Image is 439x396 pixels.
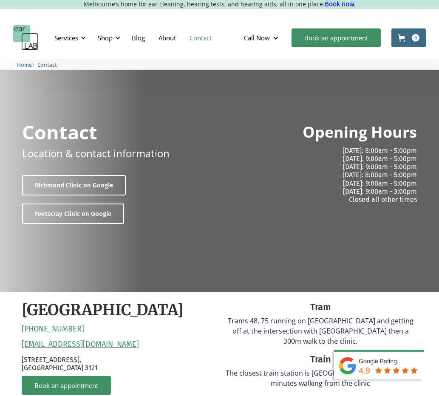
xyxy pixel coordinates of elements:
[244,34,270,42] div: Call Now
[303,122,417,142] h2: Opening Hours
[292,28,381,47] a: Book an appointment
[237,25,287,51] div: Call Now
[22,376,111,395] a: Book an appointment
[22,340,139,349] a: [EMAIL_ADDRESS][DOMAIN_NAME]
[93,25,123,51] div: Shop
[17,60,37,69] li: 〉
[37,62,57,68] span: Contact
[22,300,184,320] h2: [GEOGRAPHIC_DATA]
[22,122,97,141] h1: Contact
[54,34,78,42] div: Services
[412,34,419,42] div: 0
[22,204,124,224] a: Footscray Clinic on Google
[224,368,418,388] p: The closest train station is [GEOGRAPHIC_DATA] which is 15 minutes walking from the clinic
[17,60,32,68] a: Home
[391,28,426,47] a: Open cart
[17,62,32,68] span: Home
[224,316,418,346] p: Trams 48, 75 running on [GEOGRAPHIC_DATA] and getting off at the intersection with [GEOGRAPHIC_DA...
[224,300,418,314] div: Tram
[98,34,113,42] div: Shop
[13,25,39,51] a: home
[152,25,183,50] a: About
[22,356,215,372] p: [STREET_ADDRESS], [GEOGRAPHIC_DATA] 3121
[224,353,418,366] div: Train
[125,25,152,50] a: Blog
[22,175,126,195] a: Richmond Clinic on Google
[183,25,218,50] a: Contact
[49,25,88,51] div: Services
[22,146,170,161] p: Location & contact information
[37,60,57,68] a: Contact
[22,325,84,334] a: [PHONE_NUMBER]
[225,147,417,204] p: [DATE]: 8:00am - 5:00pm [DATE]: 9:00am - 5:00pm [DATE]: 9:00am - 5:00pm [DATE]: 8:00am - 5:00pm [...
